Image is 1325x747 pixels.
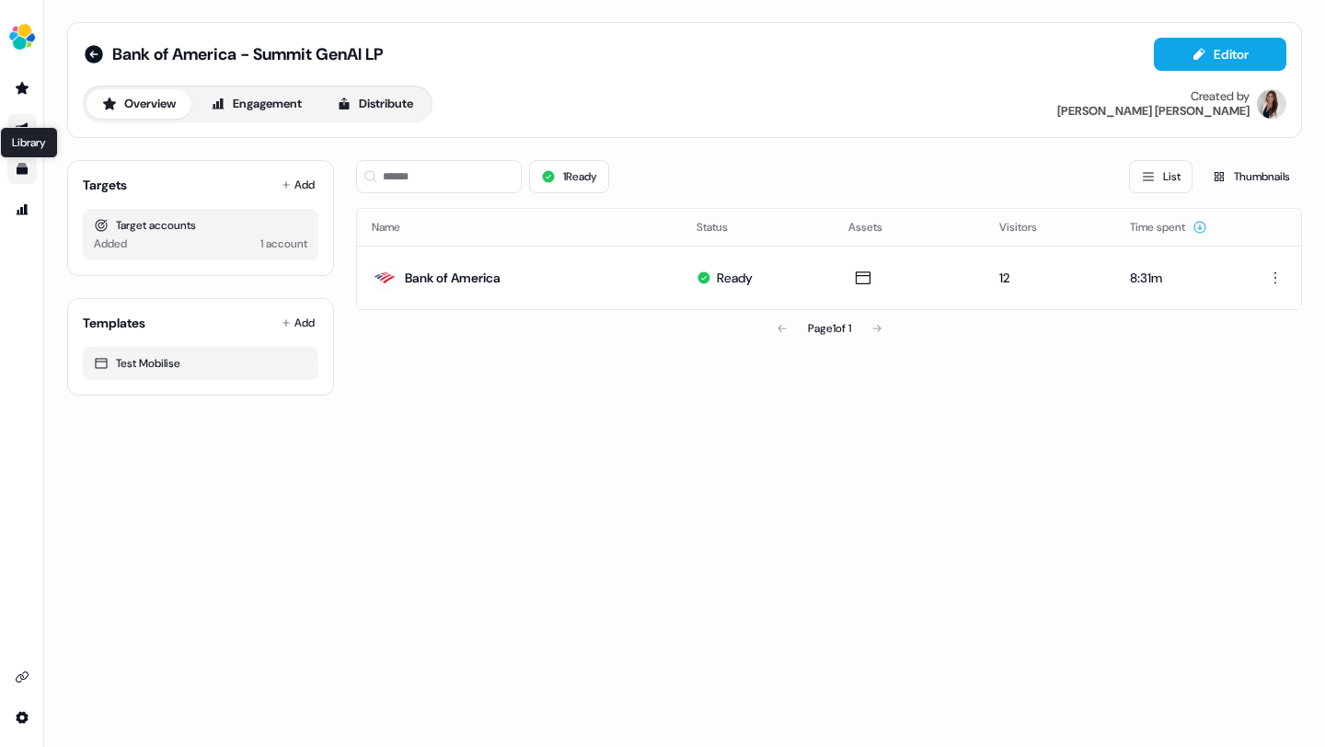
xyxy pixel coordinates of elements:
th: Assets [834,209,985,246]
button: Engagement [195,89,317,119]
div: Templates [83,314,145,332]
button: List [1129,160,1192,193]
img: Kelly [1257,89,1286,119]
div: 1 account [260,235,307,253]
div: Target accounts [94,216,307,235]
button: Time spent [1130,211,1207,244]
a: Editor [1154,47,1286,66]
div: Added [94,235,127,253]
button: Distribute [321,89,429,119]
a: Go to outbound experience [7,114,37,144]
button: 1Ready [529,160,609,193]
button: Status [697,211,750,244]
div: Test Mobilise [94,354,307,373]
a: Go to integrations [7,703,37,732]
div: [PERSON_NAME] [PERSON_NAME] [1057,104,1250,119]
div: Targets [83,176,127,194]
a: Go to prospects [7,74,37,103]
button: Editor [1154,38,1286,71]
a: Go to attribution [7,195,37,224]
div: Bank of America [405,269,501,287]
span: Bank of America - Summit GenAI LP [112,43,384,65]
button: Visitors [999,211,1059,244]
div: Page 1 of 1 [808,319,851,338]
button: Name [372,211,422,244]
div: Created by [1191,89,1250,104]
button: Thumbnails [1200,160,1302,193]
a: Go to templates [7,155,37,184]
button: Add [278,310,318,336]
div: 8:31m [1130,269,1226,287]
button: Add [278,172,318,198]
button: Overview [86,89,191,119]
a: Go to integrations [7,662,37,692]
div: 12 [999,269,1100,287]
div: Ready [717,269,753,287]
